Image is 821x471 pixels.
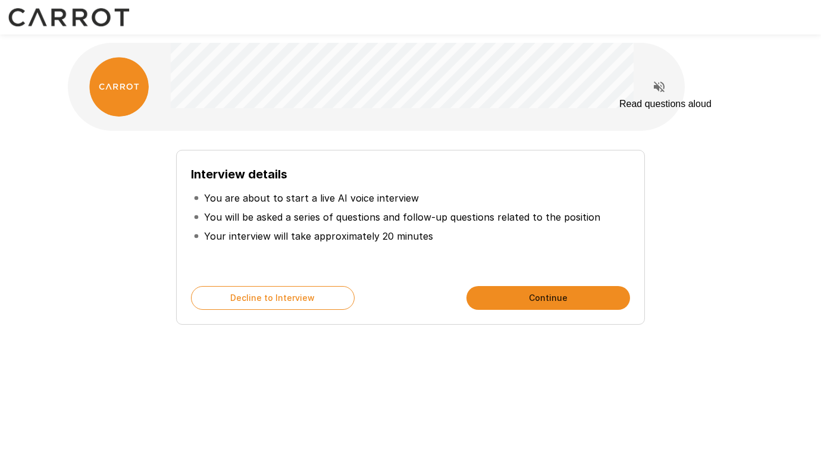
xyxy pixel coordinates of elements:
p: Your interview will take approximately 20 minutes [204,229,433,243]
b: Interview details [191,167,287,181]
p: You are about to start a live AI voice interview [204,191,419,205]
div: Read questions aloud [619,99,712,109]
button: Decline to Interview [191,286,355,310]
button: Continue [466,286,630,310]
img: carrot_logo.png [89,57,149,117]
p: You will be asked a series of questions and follow-up questions related to the position [204,210,600,224]
button: Read questions aloud [647,75,671,99]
